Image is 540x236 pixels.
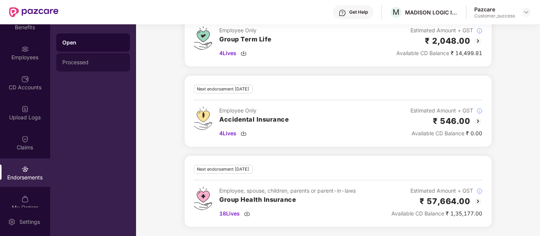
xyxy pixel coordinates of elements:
div: Next endorsement [DATE] [194,165,253,174]
div: Get Help [349,9,368,15]
img: svg+xml;base64,PHN2ZyB4bWxucz0iaHR0cDovL3d3dy53My5vcmcvMjAwMC9zdmciIHdpZHRoPSI0Ny43MTQiIGhlaWdodD... [194,187,212,210]
img: svg+xml;base64,PHN2ZyBpZD0iVXBsb2FkX0xvZ3MiIGRhdGEtbmFtZT0iVXBsb2FkIExvZ3MiIHhtbG5zPSJodHRwOi8vd3... [21,105,29,113]
img: svg+xml;base64,PHN2ZyBpZD0iRG93bmxvYWQtMzJ4MzIiIHhtbG5zPSJodHRwOi8vd3d3LnczLm9yZy8yMDAwL3N2ZyIgd2... [241,50,247,56]
div: Estimated Amount + GST [397,26,483,35]
img: svg+xml;base64,PHN2ZyBpZD0iQmFjay0yMHgyMCIgeG1sbnM9Imh0dHA6Ly93d3cudzMub3JnLzIwMDAvc3ZnIiB3aWR0aD... [473,197,483,206]
h2: ₹ 2,048.00 [425,35,470,47]
h3: Group Term Life [220,35,272,44]
span: 18 Lives [220,209,240,218]
h2: ₹ 546.00 [433,115,470,127]
h3: Accidental Insurance [220,115,289,125]
div: MADISON LOGIC INDIA PRIVATE LIMITED [405,9,458,16]
img: svg+xml;base64,PHN2ZyB4bWxucz0iaHR0cDovL3d3dy53My5vcmcvMjAwMC9zdmciIHdpZHRoPSI0OS4zMjEiIGhlaWdodD... [194,106,212,130]
img: svg+xml;base64,PHN2ZyBpZD0iSW5mb18tXzMyeDMyIiBkYXRhLW5hbWU9IkluZm8gLSAzMngzMiIgeG1sbnM9Imh0dHA6Ly... [477,28,483,34]
div: Customer_success [474,13,515,19]
div: Open [62,39,124,46]
img: svg+xml;base64,PHN2ZyBpZD0iRW1wbG95ZWVzIiB4bWxucz0iaHR0cDovL3d3dy53My5vcmcvMjAwMC9zdmciIHdpZHRoPS... [21,45,29,53]
div: Next endorsement [DATE] [194,85,253,93]
div: ₹ 1,35,177.00 [392,209,483,218]
span: Available CD Balance [397,50,450,56]
img: svg+xml;base64,PHN2ZyBpZD0iQmFjay0yMHgyMCIgeG1sbnM9Imh0dHA6Ly93d3cudzMub3JnLzIwMDAvc3ZnIiB3aWR0aD... [473,117,483,126]
div: ₹ 0.00 [411,129,483,138]
img: svg+xml;base64,PHN2ZyBpZD0iQmFjay0yMHgyMCIgeG1sbnM9Imh0dHA6Ly93d3cudzMub3JnLzIwMDAvc3ZnIiB3aWR0aD... [473,36,483,46]
img: svg+xml;base64,PHN2ZyB4bWxucz0iaHR0cDovL3d3dy53My5vcmcvMjAwMC9zdmciIHdpZHRoPSI0Ny43MTQiIGhlaWdodD... [194,26,212,50]
img: svg+xml;base64,PHN2ZyBpZD0iRHJvcGRvd24tMzJ4MzIiIHhtbG5zPSJodHRwOi8vd3d3LnczLm9yZy8yMDAwL3N2ZyIgd2... [523,9,529,15]
div: Employee, spouse, children, parents or parent-in-laws [220,187,356,195]
div: Employee Only [220,106,289,115]
span: 4 Lives [220,49,237,57]
div: Pazcare [474,6,515,13]
img: svg+xml;base64,PHN2ZyBpZD0iU2V0dGluZy0yMHgyMCIgeG1sbnM9Imh0dHA6Ly93d3cudzMub3JnLzIwMDAvc3ZnIiB3aW... [8,218,16,226]
img: svg+xml;base64,PHN2ZyBpZD0iSGVscC0zMngzMiIgeG1sbnM9Imh0dHA6Ly93d3cudzMub3JnLzIwMDAvc3ZnIiB3aWR0aD... [339,9,346,17]
img: svg+xml;base64,PHN2ZyBpZD0iRG93bmxvYWQtMzJ4MzIiIHhtbG5zPSJodHRwOi8vd3d3LnczLm9yZy8yMDAwL3N2ZyIgd2... [241,130,247,136]
img: svg+xml;base64,PHN2ZyBpZD0iRG93bmxvYWQtMzJ4MzIiIHhtbG5zPSJodHRwOi8vd3d3LnczLm9yZy8yMDAwL3N2ZyIgd2... [244,211,250,217]
div: Employee Only [220,26,272,35]
span: Available CD Balance [412,130,465,136]
div: Processed [62,59,124,65]
span: 4 Lives [220,129,237,138]
img: svg+xml;base64,PHN2ZyBpZD0iSW5mb18tXzMyeDMyIiBkYXRhLW5hbWU9IkluZm8gLSAzMngzMiIgeG1sbnM9Imh0dHA6Ly... [477,108,483,114]
div: ₹ 14,499.81 [397,49,483,57]
h2: ₹ 57,664.00 [420,195,470,207]
img: svg+xml;base64,PHN2ZyBpZD0iSW5mb18tXzMyeDMyIiBkYXRhLW5hbWU9IkluZm8gLSAzMngzMiIgeG1sbnM9Imh0dHA6Ly... [477,188,483,194]
img: svg+xml;base64,PHN2ZyBpZD0iQ0RfQWNjb3VudHMiIGRhdGEtbmFtZT0iQ0QgQWNjb3VudHMiIHhtbG5zPSJodHRwOi8vd3... [21,75,29,83]
div: Settings [17,218,42,226]
h3: Group Health Insurance [220,195,356,205]
span: Available CD Balance [392,210,445,217]
div: Estimated Amount + GST [411,106,483,115]
img: svg+xml;base64,PHN2ZyBpZD0iRW5kb3JzZW1lbnRzIiB4bWxucz0iaHR0cDovL3d3dy53My5vcmcvMjAwMC9zdmciIHdpZH... [21,165,29,173]
img: New Pazcare Logo [9,7,59,17]
span: M [393,8,400,17]
img: svg+xml;base64,PHN2ZyBpZD0iQ2xhaW0iIHhtbG5zPSJodHRwOi8vd3d3LnczLm9yZy8yMDAwL3N2ZyIgd2lkdGg9IjIwIi... [21,135,29,143]
div: Estimated Amount + GST [392,187,483,195]
img: svg+xml;base64,PHN2ZyBpZD0iTXlfT3JkZXJzIiBkYXRhLW5hbWU9Ik15IE9yZGVycyIgeG1sbnM9Imh0dHA6Ly93d3cudz... [21,195,29,203]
